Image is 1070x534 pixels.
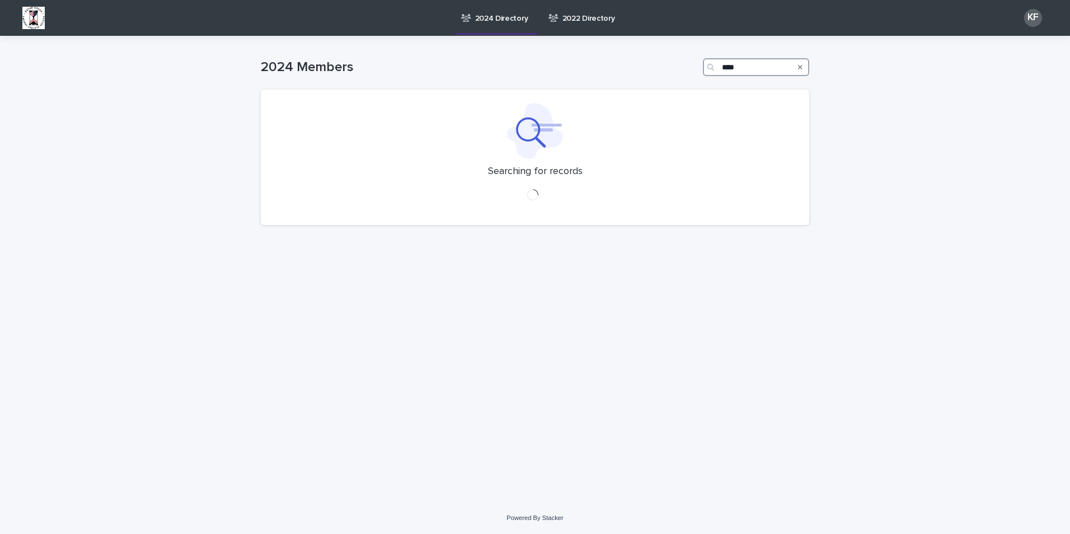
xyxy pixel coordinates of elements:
[488,166,583,178] p: Searching for records
[703,58,809,76] input: Search
[22,7,45,29] img: BsxibNoaTPe9uU9VL587
[506,514,563,521] a: Powered By Stacker
[261,59,698,76] h1: 2024 Members
[1024,9,1042,27] div: KF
